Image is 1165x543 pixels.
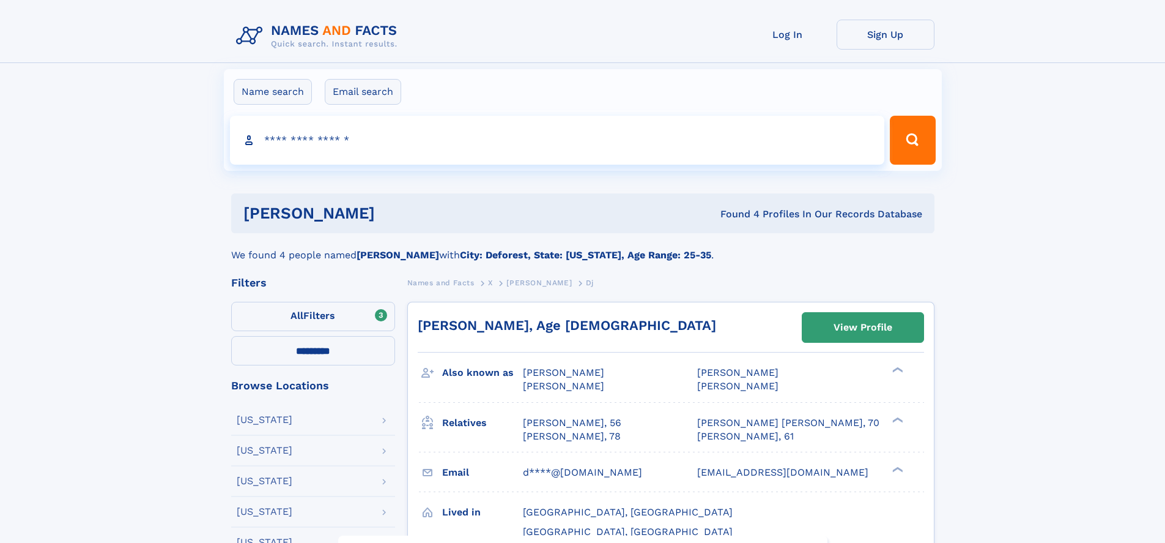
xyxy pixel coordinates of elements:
[234,79,312,105] label: Name search
[407,275,475,290] a: Names and Facts
[290,310,303,321] span: All
[523,526,733,537] span: [GEOGRAPHIC_DATA], [GEOGRAPHIC_DATA]
[442,362,523,383] h3: Also known as
[231,302,395,331] label: Filters
[523,506,733,518] span: [GEOGRAPHIC_DATA], [GEOGRAPHIC_DATA]
[834,313,892,342] div: View Profile
[697,466,868,478] span: [EMAIL_ADDRESS][DOMAIN_NAME]
[237,415,292,425] div: [US_STATE]
[523,430,621,443] a: [PERSON_NAME], 78
[442,502,523,523] h3: Lived in
[237,476,292,486] div: [US_STATE]
[802,313,923,342] a: View Profile
[237,446,292,455] div: [US_STATE]
[523,416,621,430] a: [PERSON_NAME], 56
[697,416,879,430] a: [PERSON_NAME] [PERSON_NAME], 70
[460,249,711,261] b: City: Deforest, State: [US_STATE], Age Range: 25-35
[697,380,779,392] span: [PERSON_NAME]
[488,275,493,290] a: X
[418,318,716,333] a: [PERSON_NAME], Age [DEMOGRAPHIC_DATA]
[523,367,604,378] span: [PERSON_NAME]
[523,380,604,392] span: [PERSON_NAME]
[890,116,935,165] button: Search Button
[442,413,523,433] h3: Relatives
[357,249,439,261] b: [PERSON_NAME]
[231,20,407,53] img: Logo Names and Facts
[325,79,401,105] label: Email search
[697,367,779,378] span: [PERSON_NAME]
[889,465,904,473] div: ❯
[586,279,594,287] span: Dj
[231,277,395,288] div: Filters
[230,116,885,165] input: search input
[697,430,794,443] a: [PERSON_NAME], 61
[739,20,837,50] a: Log In
[547,208,922,221] div: Found 4 Profiles In Our Records Database
[837,20,934,50] a: Sign Up
[506,279,572,287] span: [PERSON_NAME]
[231,380,395,391] div: Browse Locations
[889,416,904,424] div: ❯
[488,279,493,287] span: X
[442,462,523,483] h3: Email
[506,275,572,290] a: [PERSON_NAME]
[889,366,904,374] div: ❯
[237,507,292,517] div: [US_STATE]
[231,233,934,263] div: We found 4 people named with .
[243,206,548,221] h1: [PERSON_NAME]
